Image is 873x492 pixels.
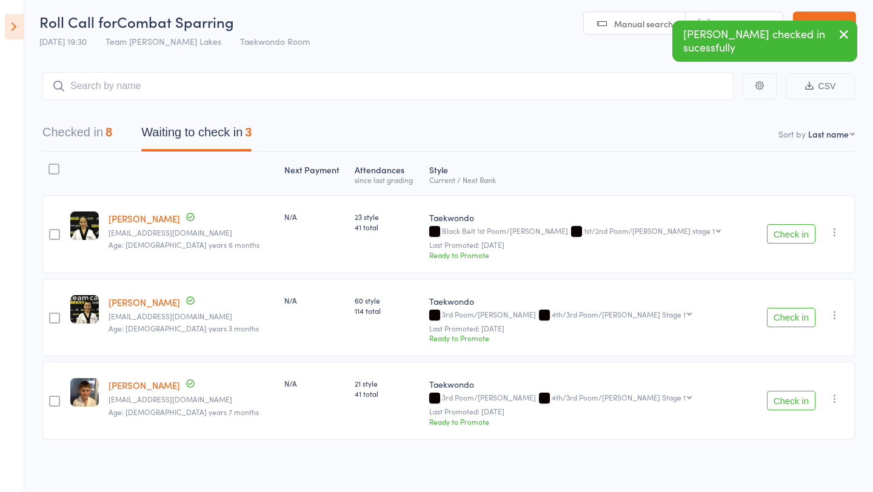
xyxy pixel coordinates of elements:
span: Combat Sparring [117,12,234,32]
div: Ready to Promote [429,333,749,343]
small: dariuswiltshire6@gmail.com [109,395,274,404]
div: Style [424,158,754,190]
div: 8 [105,125,112,139]
img: image1652780312.png [70,211,99,240]
span: 21 style [355,378,419,388]
small: Last Promoted: [DATE] [429,241,749,249]
div: Current / Next Rank [429,176,749,184]
div: Ready to Promote [429,250,749,260]
input: Search by name [42,72,734,100]
div: Taekwondo [429,211,749,224]
span: Manual search [614,18,673,30]
div: N/A [284,378,346,388]
button: Check in [767,308,815,327]
a: [PERSON_NAME] [109,296,180,308]
span: Roll Call for [39,12,117,32]
div: 4th/3rd Poom/[PERSON_NAME] Stage 1 [552,310,686,318]
span: 41 total [355,222,419,232]
img: image1535439029.png [70,378,99,407]
div: [PERSON_NAME] checked in sucessfully [672,21,857,62]
small: fguerris@bigpond.net.au [109,228,274,237]
a: [PERSON_NAME] [109,212,180,225]
div: Next Payment [279,158,350,190]
div: 1st/2nd Poom/[PERSON_NAME] stage 1 [584,227,715,234]
span: Age: [DEMOGRAPHIC_DATA] years 7 months [109,407,259,417]
small: Last Promoted: [DATE] [429,324,749,333]
div: Taekwondo [429,295,749,307]
small: Last Promoted: [DATE] [429,407,749,416]
span: 60 style [355,295,419,305]
div: since last grading [355,176,419,184]
span: Scanner input [716,18,771,30]
button: Checked in8 [42,119,112,151]
div: 4th/3rd Poom/[PERSON_NAME] Stage 1 [552,393,686,401]
div: 3 [245,125,252,139]
button: Check in [767,391,815,410]
span: 23 style [355,211,419,222]
div: N/A [284,211,346,222]
div: Ready to Promote [429,416,749,427]
a: Exit roll call [793,12,856,36]
span: 114 total [355,305,419,316]
a: [PERSON_NAME] [109,379,180,391]
div: Last name [808,128,849,140]
span: Taekwondo Room [240,35,310,47]
div: Taekwondo [429,378,749,390]
img: image1624956208.png [70,295,99,324]
span: Age: [DEMOGRAPHIC_DATA] years 6 months [109,239,259,250]
div: Black Belt 1st Poom/[PERSON_NAME] [429,227,749,237]
span: [DATE] 19:30 [39,35,87,47]
div: Atten­dances [350,158,424,190]
span: Team [PERSON_NAME] Lakes [105,35,221,47]
button: Waiting to check in3 [141,119,252,151]
div: N/A [284,295,346,305]
button: CSV [786,73,855,99]
span: Age: [DEMOGRAPHIC_DATA] years 3 months [109,323,259,333]
span: 41 total [355,388,419,399]
small: jtyrrell2008@gmail.com [109,312,274,321]
div: 3rd Poom/[PERSON_NAME] [429,393,749,404]
button: Check in [767,224,815,244]
label: Sort by [778,128,806,140]
div: 3rd Poom/[PERSON_NAME] [429,310,749,321]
